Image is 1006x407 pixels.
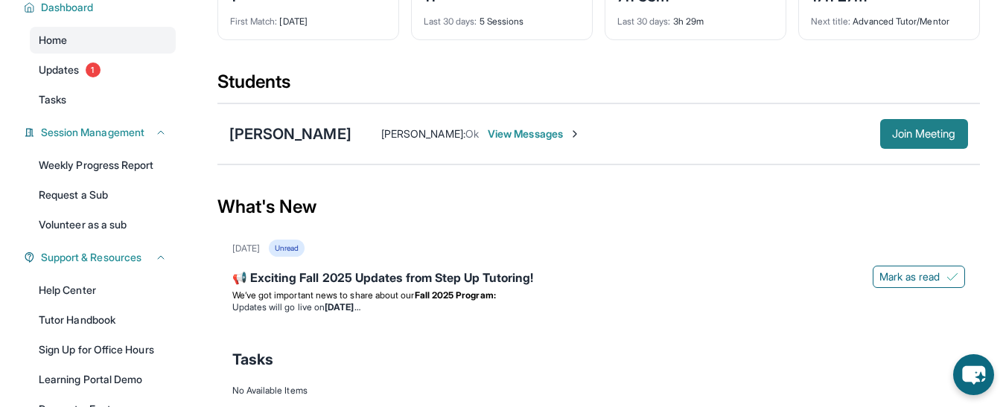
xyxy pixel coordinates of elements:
[86,63,101,77] span: 1
[30,277,176,304] a: Help Center
[488,126,581,141] span: View Messages
[30,182,176,208] a: Request a Sub
[35,125,167,140] button: Session Management
[946,271,958,283] img: Mark as read
[232,269,965,289] div: 📢 Exciting Fall 2025 Updates from Step Up Tutoring!
[424,16,477,27] span: Last 30 days :
[880,119,968,149] button: Join Meeting
[269,240,305,257] div: Unread
[415,289,496,301] strong: Fall 2025 Program:
[232,385,965,397] div: No Available Items
[41,125,144,140] span: Session Management
[30,57,176,83] a: Updates1
[232,349,273,370] span: Tasks
[232,289,415,301] span: We’ve got important news to share about our
[953,354,994,395] button: chat-button
[381,127,465,140] span: [PERSON_NAME] :
[39,92,66,107] span: Tasks
[30,152,176,179] a: Weekly Progress Report
[892,129,956,138] span: Join Meeting
[569,128,581,140] img: Chevron-Right
[232,243,260,254] div: [DATE]
[217,174,980,240] div: What's New
[424,7,580,28] div: 5 Sessions
[465,127,479,140] span: Ok
[229,124,351,144] div: [PERSON_NAME]
[35,250,167,265] button: Support & Resources
[41,250,141,265] span: Support & Resources
[30,307,176,333] a: Tutor Handbook
[873,266,965,288] button: Mark as read
[30,336,176,363] a: Sign Up for Office Hours
[230,16,278,27] span: First Match :
[879,269,940,284] span: Mark as read
[811,16,851,27] span: Next title :
[230,7,386,28] div: [DATE]
[617,7,774,28] div: 3h 29m
[39,33,67,48] span: Home
[217,70,980,103] div: Students
[30,86,176,113] a: Tasks
[30,366,176,393] a: Learning Portal Demo
[30,211,176,238] a: Volunteer as a sub
[232,301,965,313] li: Updates will go live on
[811,7,967,28] div: Advanced Tutor/Mentor
[39,63,80,77] span: Updates
[325,301,360,313] strong: [DATE]
[30,27,176,54] a: Home
[617,16,671,27] span: Last 30 days :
